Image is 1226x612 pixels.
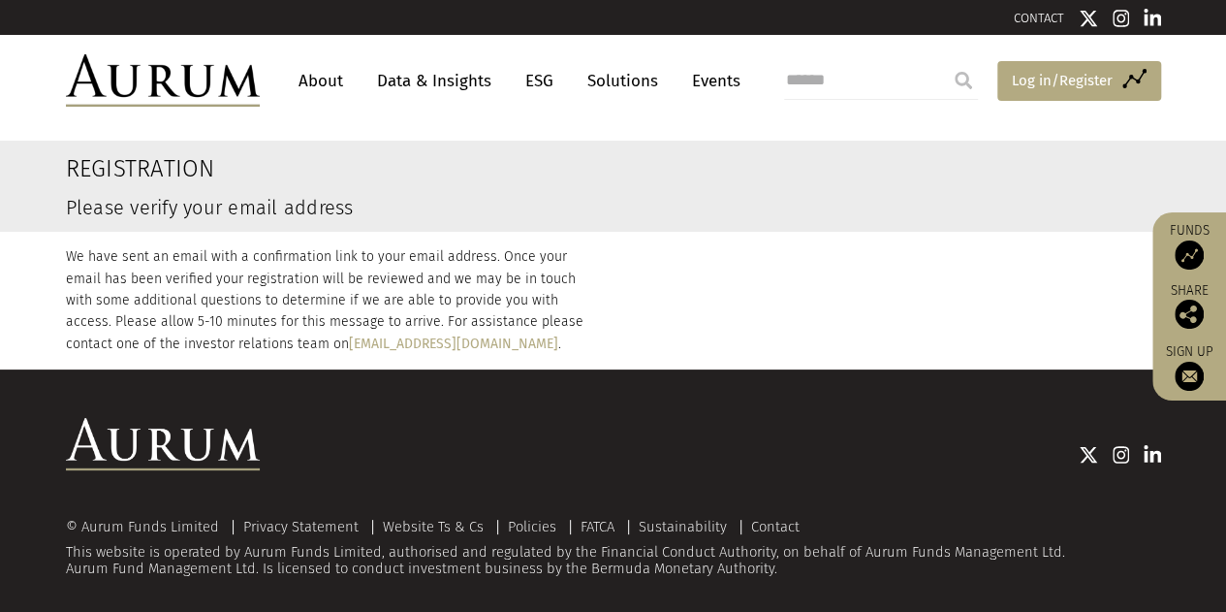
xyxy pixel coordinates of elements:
img: Twitter icon [1079,445,1098,465]
h3: Please verify your email address [66,198,974,217]
a: Policies [508,518,556,535]
a: Website Ts & Cs [383,518,484,535]
p: We have sent an email with a confirmation link to your email address. Once your email has been ve... [66,246,599,355]
div: © Aurum Funds Limited [66,520,229,534]
img: Instagram icon [1113,445,1130,465]
a: ESG [516,63,563,99]
img: Twitter icon [1079,9,1098,28]
div: Share [1162,284,1216,329]
span: Log in/Register [1012,69,1113,92]
a: Data & Insights [367,63,501,99]
a: Events [682,63,740,99]
img: Aurum Logo [66,418,260,470]
img: Linkedin icon [1144,445,1161,465]
a: About [289,63,353,99]
input: Submit [944,61,983,100]
h2: Registration [66,155,974,183]
a: Funds [1162,222,1216,270]
img: Aurum [66,54,260,107]
img: Linkedin icon [1144,9,1161,28]
a: Solutions [578,63,668,99]
img: Share this post [1175,300,1204,329]
img: Access Funds [1175,241,1204,270]
a: FATCA [581,518,614,535]
div: This website is operated by Aurum Funds Limited, authorised and regulated by the Financial Conduc... [66,519,1161,578]
img: Instagram icon [1113,9,1130,28]
a: [EMAIL_ADDRESS][DOMAIN_NAME] [349,336,558,352]
a: Privacy Statement [243,518,359,535]
a: Log in/Register [997,61,1161,102]
a: Contact [751,518,800,535]
a: Sign up [1162,343,1216,391]
a: CONTACT [1014,11,1064,25]
img: Sign up to our newsletter [1175,362,1204,391]
a: Sustainability [639,518,727,535]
